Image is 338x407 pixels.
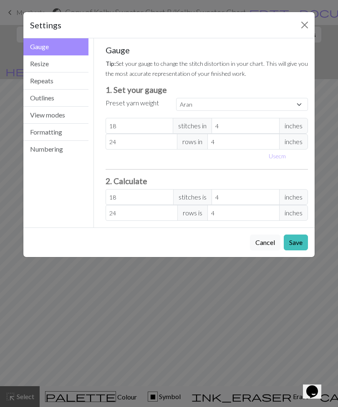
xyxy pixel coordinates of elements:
[106,45,308,55] h5: Gauge
[265,150,290,162] button: Usecm
[279,134,308,150] span: inches
[23,107,88,124] button: View modes
[23,124,88,141] button: Formatting
[173,189,212,205] span: stitches is
[23,141,88,157] button: Numbering
[106,60,308,77] small: Set your gauge to change the stitch distortion in your chart. This will give you the most accurat...
[284,235,308,250] button: Save
[106,60,116,67] strong: Tip:
[177,205,208,221] span: rows is
[298,18,311,32] button: Close
[303,374,330,399] iframe: chat widget
[106,98,159,108] label: Preset yarn weight
[279,189,308,205] span: inches
[23,72,88,90] button: Repeats
[23,55,88,72] button: Resize
[106,176,308,186] h3: 2. Calculate
[173,118,212,134] span: stitches in
[106,85,308,95] h3: 1. Set your gauge
[279,205,308,221] span: inches
[177,134,208,150] span: rows in
[23,38,88,55] button: Gauge
[279,118,308,134] span: inches
[30,19,61,31] h5: Settings
[250,235,280,250] button: Cancel
[23,90,88,107] button: Outlines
